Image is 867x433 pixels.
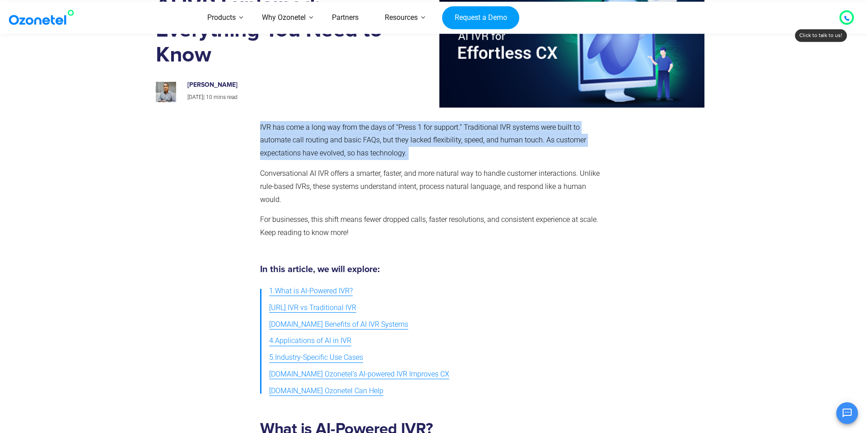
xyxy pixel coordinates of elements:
[269,385,383,398] span: [DOMAIN_NAME] Ozonetel Can Help
[319,2,372,34] a: Partners
[269,334,351,348] span: 4.Applications of AI in IVR
[187,81,378,89] h6: [PERSON_NAME]
[156,82,176,102] img: prashanth-kancherla_avatar_1-200x200.jpeg
[269,333,351,349] a: 4.Applications of AI in IVR
[260,265,603,274] h5: In this article, we will explore:
[260,121,603,160] p: IVR has come a long way from the days of “Press 1 for support.” Traditional IVR systems were buil...
[269,316,408,333] a: [DOMAIN_NAME] Benefits of AI IVR Systems
[194,2,249,34] a: Products
[269,301,356,315] span: [URL] IVR vs Traditional IVR
[249,2,319,34] a: Why Ozonetel
[269,285,353,298] span: 1.What is AI-Powered IVR?
[372,2,431,34] a: Resources
[269,366,449,383] a: [DOMAIN_NAME] Ozonetel’s AI-powered IVR Improves CX
[836,402,858,424] button: Open chat
[442,6,519,29] a: Request a Demo
[214,94,238,100] span: mins read
[269,300,356,316] a: [URL] IVR vs Traditional IVR
[187,94,203,100] span: [DATE]
[206,94,212,100] span: 10
[269,283,353,300] a: 1.What is AI-Powered IVR?
[269,351,363,364] span: 5.Industry-Specific Use Cases
[269,318,408,331] span: [DOMAIN_NAME] Benefits of AI IVR Systems
[269,383,383,400] a: [DOMAIN_NAME] Ozonetel Can Help
[260,213,603,240] p: For businesses, this shift means fewer dropped calls, faster resolutions, and consistent experien...
[187,93,378,103] p: |
[260,167,603,206] p: Conversational AI IVR offers a smarter, faster, and more natural way to handle customer interacti...
[269,368,449,381] span: [DOMAIN_NAME] Ozonetel’s AI-powered IVR Improves CX
[269,349,363,366] a: 5.Industry-Specific Use Cases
